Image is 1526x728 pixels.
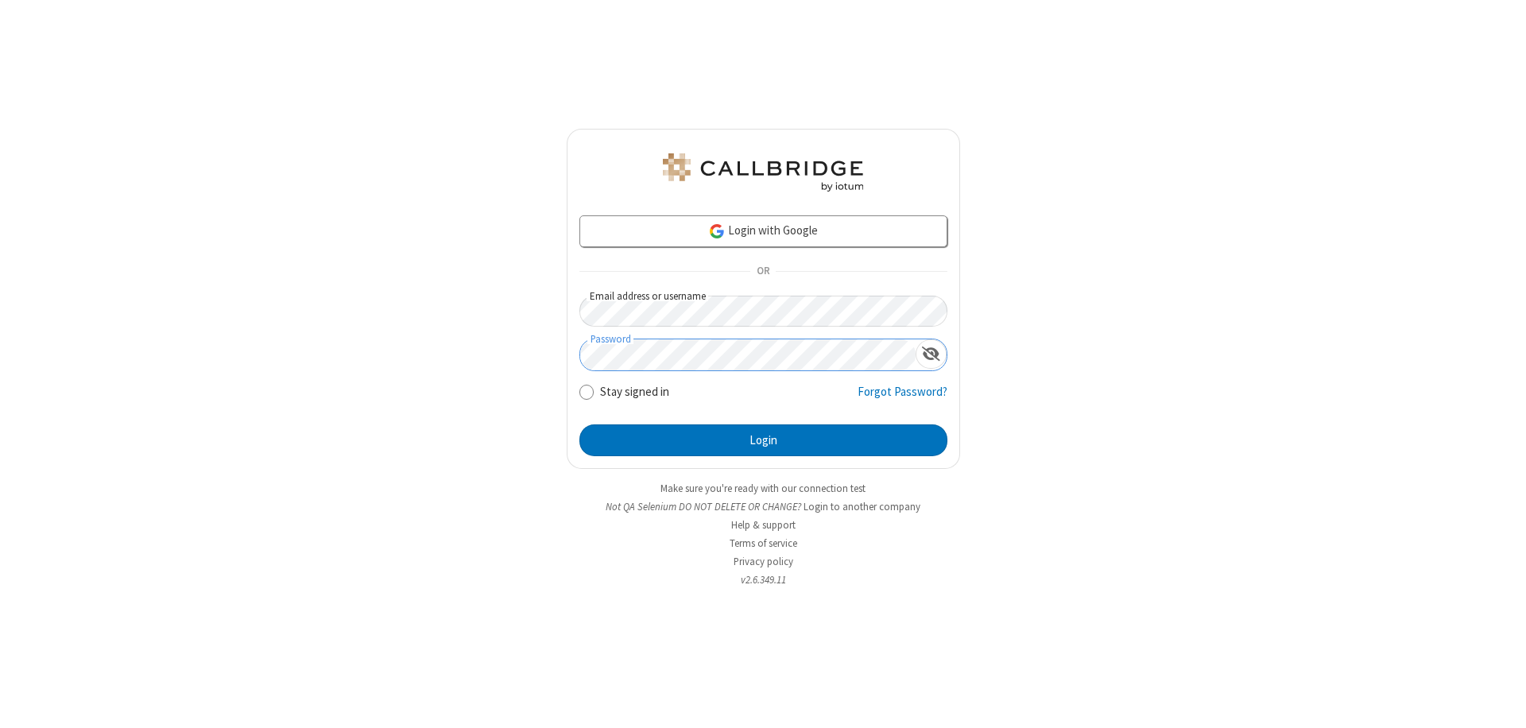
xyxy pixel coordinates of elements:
iframe: Chat [1486,687,1514,717]
a: Login with Google [579,215,947,247]
input: Password [580,339,916,370]
img: QA Selenium DO NOT DELETE OR CHANGE [660,153,866,192]
input: Email address or username [579,296,947,327]
button: Login to another company [804,499,920,514]
button: Login [579,424,947,456]
div: Show password [916,339,947,369]
a: Privacy policy [734,555,793,568]
li: v2.6.349.11 [567,572,960,587]
li: Not QA Selenium DO NOT DELETE OR CHANGE? [567,499,960,514]
a: Forgot Password? [858,383,947,413]
img: google-icon.png [708,223,726,240]
label: Stay signed in [600,383,669,401]
span: OR [750,261,776,283]
a: Help & support [731,518,796,532]
a: Make sure you're ready with our connection test [660,482,866,495]
a: Terms of service [730,536,797,550]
